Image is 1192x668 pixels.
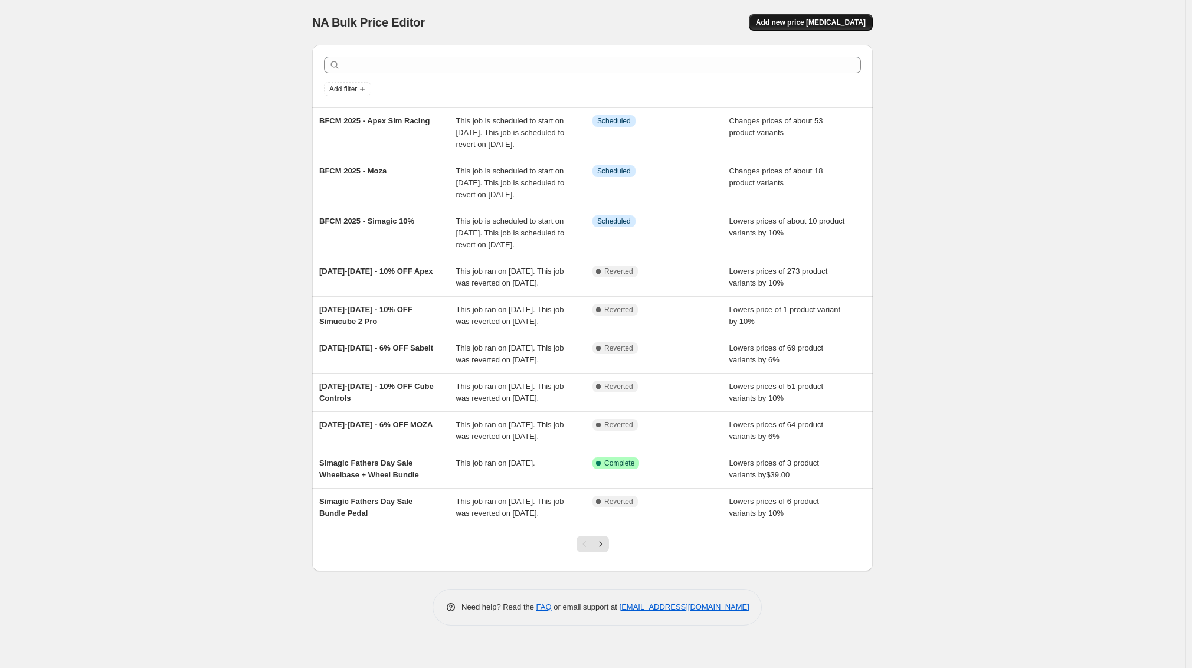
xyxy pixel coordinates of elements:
span: Lowers prices of 3 product variants by [729,459,819,479]
span: This job ran on [DATE]. This job was reverted on [DATE]. [456,343,564,364]
span: BFCM 2025 - Apex Sim Racing [319,116,430,125]
span: Simagic Fathers Day Sale Wheelbase + Wheel Bundle [319,459,419,479]
span: Changes prices of about 18 product variants [729,166,823,187]
span: This job ran on [DATE]. This job was reverted on [DATE]. [456,497,564,518]
span: This job ran on [DATE]. [456,459,535,467]
span: or email support at [552,602,620,611]
span: [DATE]-[DATE] - 10% OFF Simucube 2 Pro [319,305,412,326]
span: BFCM 2025 - Simagic 10% [319,217,414,225]
span: Add new price [MEDICAL_DATA] [756,18,866,27]
span: This job is scheduled to start on [DATE]. This job is scheduled to revert on [DATE]. [456,116,565,149]
a: FAQ [536,602,552,611]
span: Reverted [604,305,633,315]
span: [DATE]-[DATE] - 6% OFF Sabelt [319,343,433,352]
span: Lowers prices of 273 product variants by 10% [729,267,828,287]
span: Reverted [604,420,633,430]
span: Scheduled [597,116,631,126]
a: [EMAIL_ADDRESS][DOMAIN_NAME] [620,602,749,611]
span: Scheduled [597,166,631,176]
span: This job ran on [DATE]. This job was reverted on [DATE]. [456,305,564,326]
button: Add new price [MEDICAL_DATA] [749,14,873,31]
span: Lowers price of 1 product variant by 10% [729,305,841,326]
span: Complete [604,459,634,468]
span: Lowers prices of 6 product variants by 10% [729,497,819,518]
span: This job ran on [DATE]. This job was reverted on [DATE]. [456,420,564,441]
span: [DATE]-[DATE] - 10% OFF Cube Controls [319,382,434,402]
span: $39.00 [766,470,790,479]
span: Add filter [329,84,357,94]
span: Reverted [604,343,633,353]
span: Lowers prices of 64 product variants by 6% [729,420,824,441]
span: Reverted [604,382,633,391]
span: Changes prices of about 53 product variants [729,116,823,137]
span: Lowers prices of about 10 product variants by 10% [729,217,845,237]
span: Lowers prices of 69 product variants by 6% [729,343,824,364]
nav: Pagination [577,536,609,552]
button: Next [592,536,609,552]
button: Add filter [324,82,371,96]
span: [DATE]-[DATE] - 6% OFF MOZA [319,420,433,429]
span: Simagic Fathers Day Sale Bundle Pedal [319,497,412,518]
span: Lowers prices of 51 product variants by 10% [729,382,824,402]
span: This job ran on [DATE]. This job was reverted on [DATE]. [456,382,564,402]
span: Scheduled [597,217,631,226]
span: NA Bulk Price Editor [312,16,425,29]
span: This job is scheduled to start on [DATE]. This job is scheduled to revert on [DATE]. [456,217,565,249]
span: Need help? Read the [461,602,536,611]
span: Reverted [604,497,633,506]
span: This job ran on [DATE]. This job was reverted on [DATE]. [456,267,564,287]
span: Reverted [604,267,633,276]
span: This job is scheduled to start on [DATE]. This job is scheduled to revert on [DATE]. [456,166,565,199]
span: BFCM 2025 - Moza [319,166,387,175]
span: [DATE]-[DATE] - 10% OFF Apex [319,267,433,276]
